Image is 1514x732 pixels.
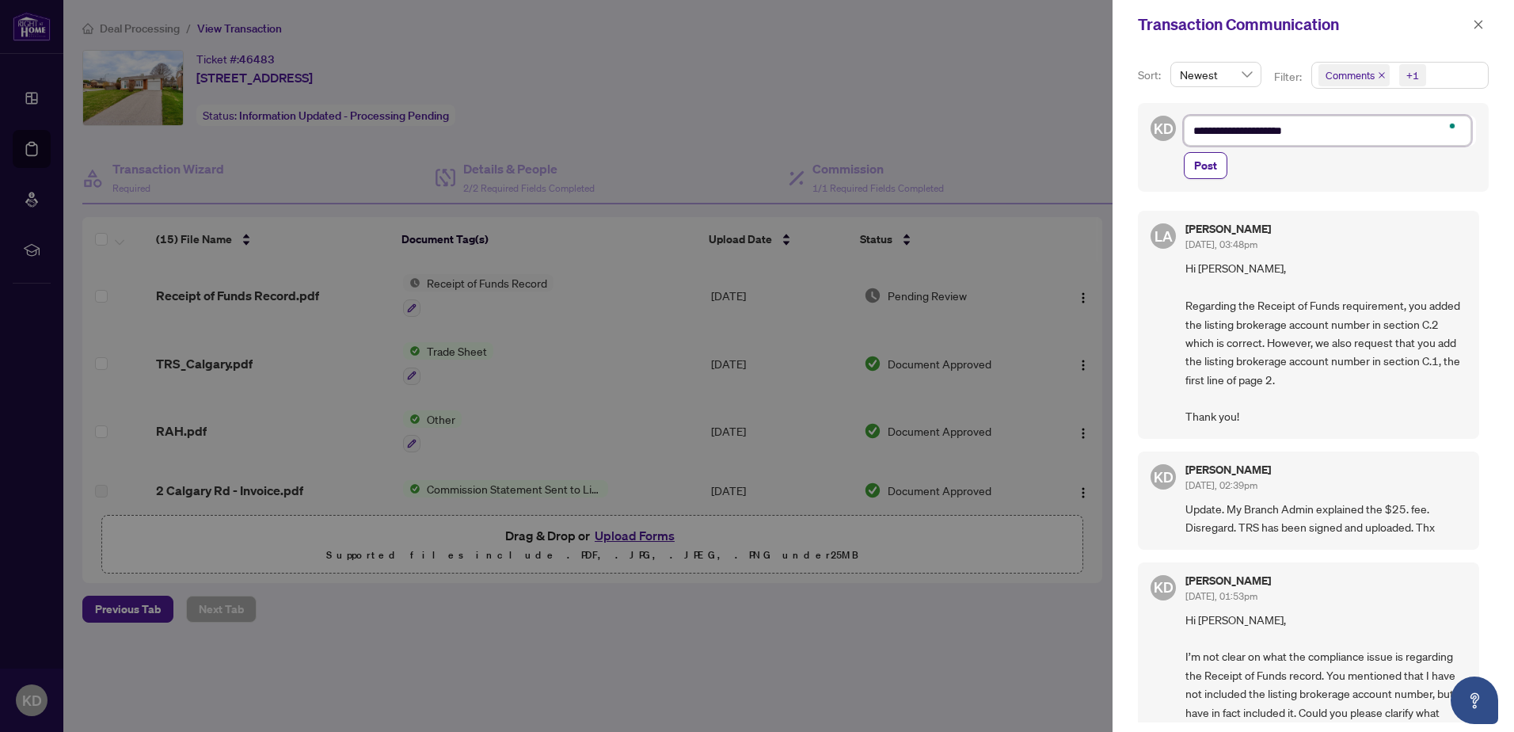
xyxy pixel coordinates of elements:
p: Sort: [1138,67,1164,84]
span: Comments [1326,67,1375,83]
span: Update. My Branch Admin explained the $25. fee. Disregard. TRS has been signed and uploaded. Thx [1185,500,1466,537]
div: Transaction Communication [1138,13,1468,36]
button: Open asap [1451,677,1498,724]
h5: [PERSON_NAME] [1185,575,1271,586]
div: +1 [1406,67,1419,83]
span: KD [1154,576,1174,598]
span: KD [1154,466,1174,488]
button: Post [1184,152,1227,179]
h5: [PERSON_NAME] [1185,464,1271,475]
p: Filter: [1274,68,1304,86]
span: Post [1194,153,1217,178]
span: Newest [1180,63,1252,86]
span: close [1473,19,1484,30]
span: Comments [1318,64,1390,86]
textarea: To enrich screen reader interactions, please activate Accessibility in Grammarly extension settings [1184,116,1471,146]
span: close [1378,71,1386,79]
span: [DATE], 02:39pm [1185,479,1257,491]
span: [DATE], 03:48pm [1185,238,1257,250]
span: KD [1154,117,1174,139]
span: [DATE], 01:53pm [1185,590,1257,602]
span: Hi [PERSON_NAME], Regarding the Receipt of Funds requirement, you added the listing brokerage acc... [1185,259,1466,425]
h5: [PERSON_NAME] [1185,223,1271,234]
span: LA [1155,225,1173,247]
